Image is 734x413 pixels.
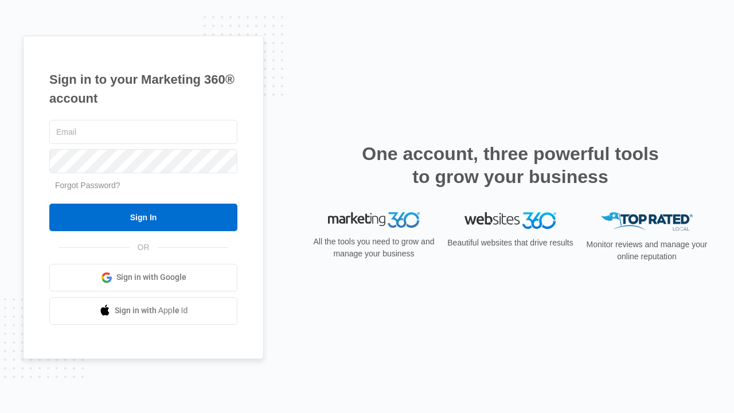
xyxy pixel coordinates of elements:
[49,70,237,108] h1: Sign in to your Marketing 360® account
[328,212,420,228] img: Marketing 360
[601,212,693,231] img: Top Rated Local
[446,237,575,249] p: Beautiful websites that drive results
[49,204,237,231] input: Sign In
[583,239,711,263] p: Monitor reviews and manage your online reputation
[464,212,556,229] img: Websites 360
[49,120,237,144] input: Email
[49,264,237,291] a: Sign in with Google
[130,241,158,254] span: OR
[55,181,120,190] a: Forgot Password?
[49,297,237,325] a: Sign in with Apple Id
[358,142,662,188] h2: One account, three powerful tools to grow your business
[116,271,186,283] span: Sign in with Google
[115,305,188,317] span: Sign in with Apple Id
[310,236,438,260] p: All the tools you need to grow and manage your business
